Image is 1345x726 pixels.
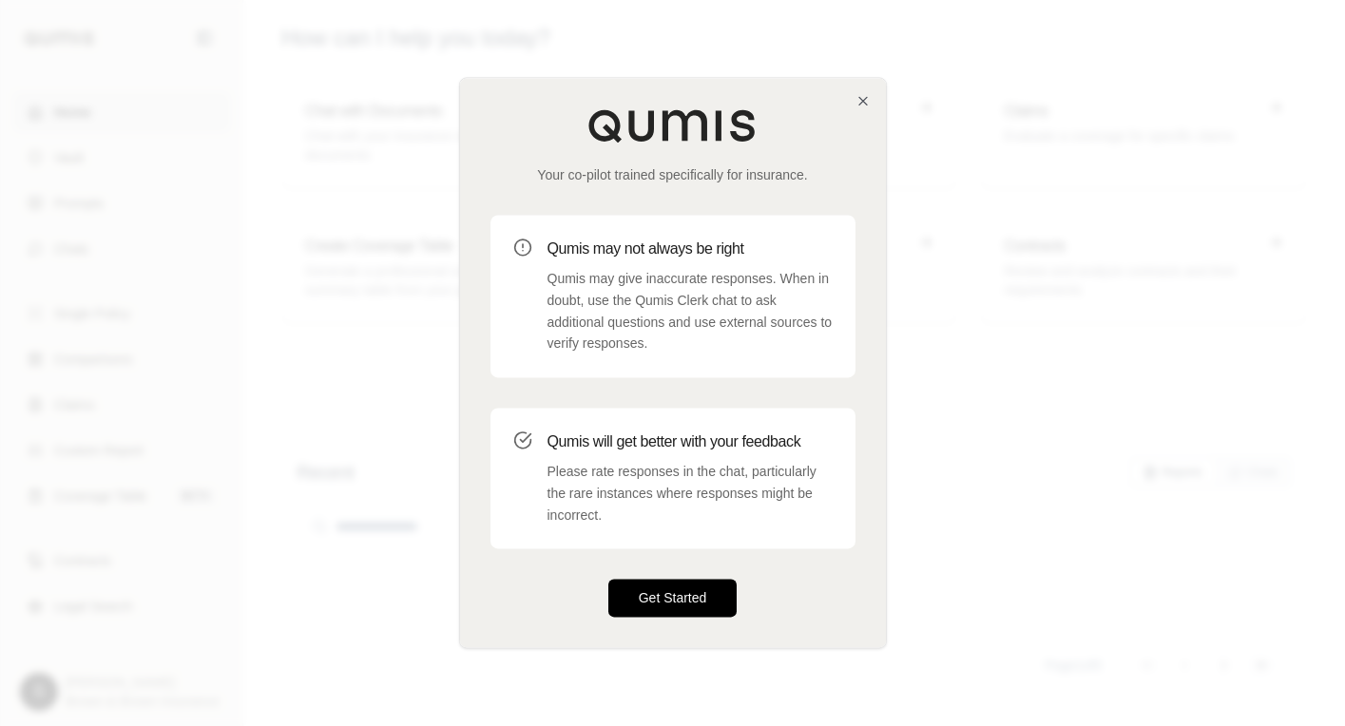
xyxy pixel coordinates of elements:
p: Your co-pilot trained specifically for insurance. [490,165,855,184]
img: Qumis Logo [587,108,759,143]
p: Qumis may give inaccurate responses. When in doubt, use the Qumis Clerk chat to ask additional qu... [548,268,833,354]
h3: Qumis will get better with your feedback [548,430,833,453]
h3: Qumis may not always be right [548,238,833,260]
p: Please rate responses in the chat, particularly the rare instances where responses might be incor... [548,461,833,525]
button: Get Started [608,580,738,618]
